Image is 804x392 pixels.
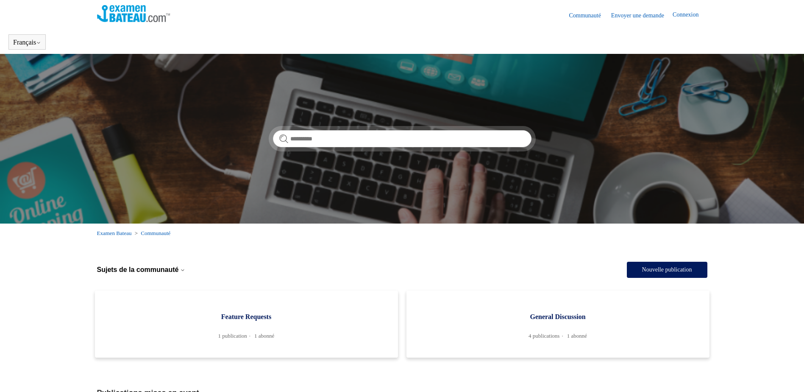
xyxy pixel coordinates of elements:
li: 4 publications [529,333,565,339]
h2: Sujets de la communauté [97,266,179,274]
li: Communauté [133,230,171,236]
a: General Discussion 4 publications 1 abonné [406,291,709,358]
li: 1 abonné [254,333,274,339]
input: Rechercher [273,130,531,147]
a: Examen Bateau [97,230,132,236]
a: Communauté [569,11,609,20]
img: Page d’accueil du Centre d’aide Examen Bateau [97,5,170,22]
li: Examen Bateau [97,230,133,236]
span: General Discussion [419,312,697,322]
li: 1 publication [218,333,253,339]
li: 1 abonné [567,333,587,339]
a: Communauté [141,230,170,236]
a: Connexion [673,10,707,20]
a: Envoyer une demande [611,11,673,20]
span: Feature Requests [108,312,385,322]
a: Nouvelle publication [627,262,707,278]
a: Feature Requests 1 publication 1 abonné [95,291,398,358]
button: Français [13,39,41,46]
button: Sujets de la communauté [97,266,186,274]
